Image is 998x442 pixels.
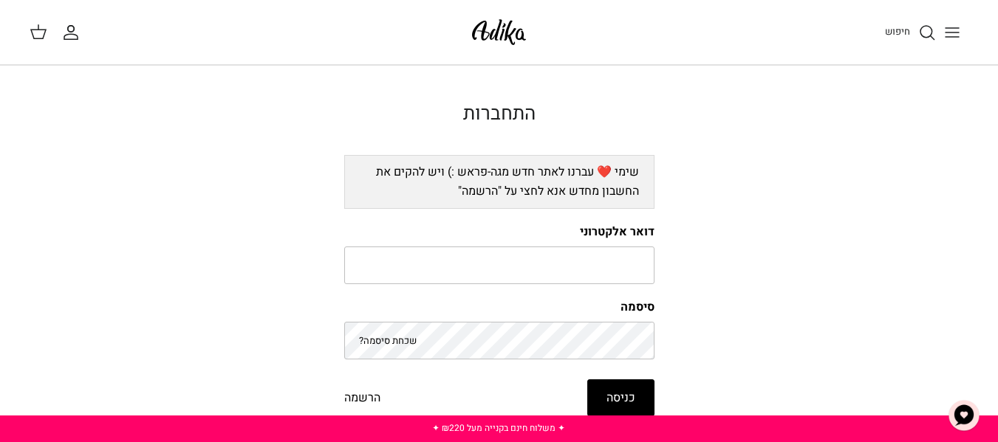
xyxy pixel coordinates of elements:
img: Adika IL [468,15,530,49]
button: כניסה [587,379,654,416]
a: חיפוש [885,24,936,41]
a: שכחת סיסמה? [359,334,417,348]
button: צ'אט [942,393,986,438]
label: סיסמה [344,299,654,315]
a: הרשמה [344,389,380,408]
label: דואר אלקטרוני [344,224,654,240]
span: חיפוש [885,24,910,38]
a: החשבון שלי [62,24,86,41]
li: שימי ❤️ עברנו לאתר חדש מגה-פראש :) ויש להקים את החשבון מחדש אנא לחצי על "הרשמה" [360,163,639,201]
a: ✦ משלוח חינם בקנייה מעל ₪220 ✦ [432,421,565,435]
button: Toggle menu [936,16,968,49]
h2: התחברות [344,103,654,125]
